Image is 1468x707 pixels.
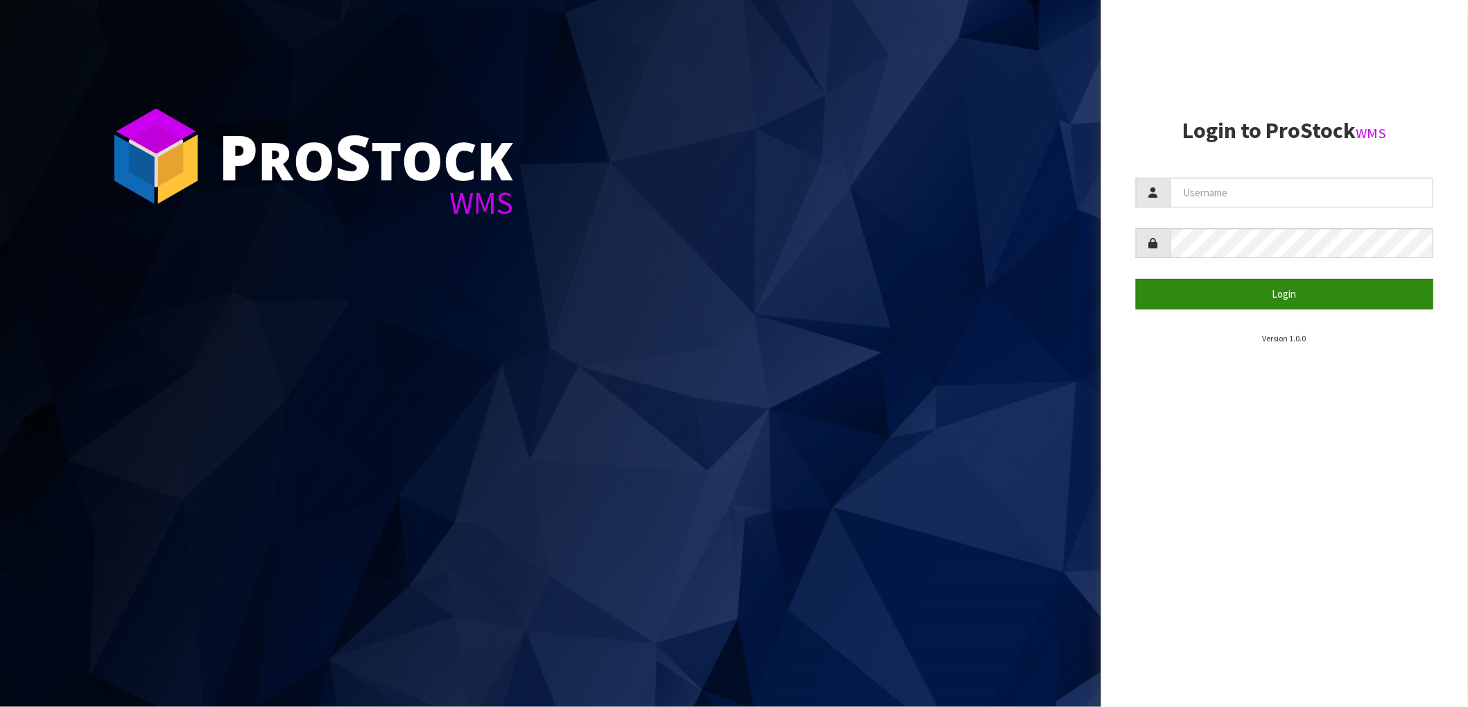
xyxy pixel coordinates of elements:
img: ProStock Cube [104,104,208,208]
span: S [335,114,371,198]
button: Login [1136,279,1433,309]
h2: Login to ProStock [1136,119,1433,143]
small: Version 1.0.0 [1263,333,1306,343]
small: WMS [1356,124,1386,142]
div: ro tock [218,125,513,187]
span: P [218,114,258,198]
div: WMS [218,187,513,219]
input: Username [1171,178,1433,207]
